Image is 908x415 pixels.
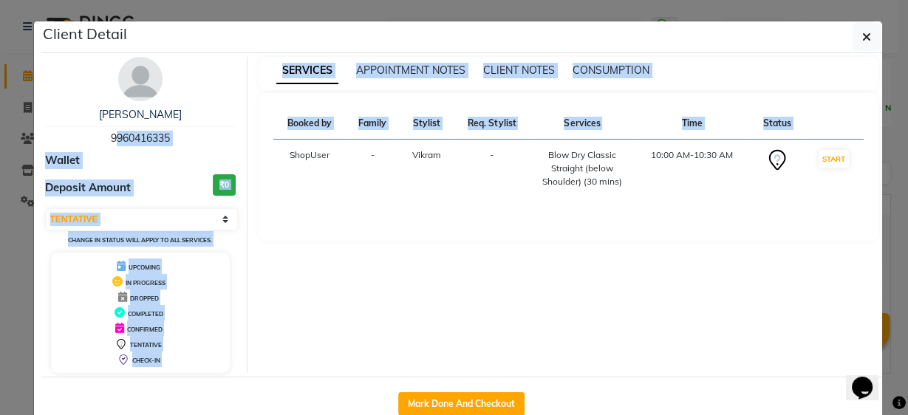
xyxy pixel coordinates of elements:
span: UPCOMING [129,264,160,271]
span: Wallet [45,152,80,169]
span: CONFIRMED [127,326,163,333]
span: Vikram [412,149,441,160]
th: Time [634,108,751,140]
div: Blow Dry Classic Straight (below Shoulder) (30 mins) [539,148,625,188]
span: IN PROGRESS [126,279,165,287]
span: COMPLETED [128,310,163,318]
span: TENTATIVE [130,341,162,349]
a: [PERSON_NAME] [99,108,182,121]
th: Booked by [273,108,346,140]
span: SERVICES [276,58,338,84]
iframe: chat widget [846,356,893,400]
th: Family [346,108,399,140]
span: CONSUMPTION [573,64,649,77]
th: Req. Stylist [454,108,530,140]
button: START [819,150,849,168]
th: Status [751,108,804,140]
span: CLIENT NOTES [483,64,555,77]
h5: Client Detail [43,23,127,45]
td: - [454,140,530,198]
span: Deposit Amount [45,179,131,196]
h3: ₹0 [213,174,236,196]
small: Change in status will apply to all services. [68,236,212,244]
td: - [346,140,399,198]
td: 10:00 AM-10:30 AM [634,140,751,198]
img: avatar [118,57,163,101]
span: APPOINTMENT NOTES [356,64,465,77]
th: Stylist [399,108,454,140]
span: 9960416335 [111,131,170,145]
span: DROPPED [130,295,159,302]
td: ShopUser [273,140,346,198]
th: Services [530,108,634,140]
span: CHECK-IN [132,357,160,364]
